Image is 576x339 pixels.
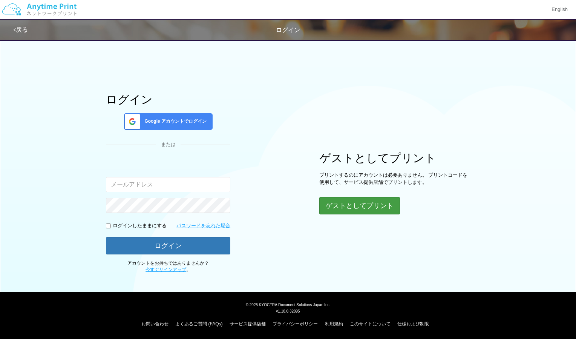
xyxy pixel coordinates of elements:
a: よくあるご質問 (FAQs) [175,321,222,327]
h1: ゲストとしてプリント [319,152,470,164]
span: ログイン [276,27,300,33]
span: 。 [146,267,191,272]
input: メールアドレス [106,177,230,192]
span: © 2025 KYOCERA Document Solutions Japan Inc. [246,302,331,307]
a: このサイトについて [350,321,391,327]
p: プリントするのにアカウントは必要ありません。 プリントコードを使用して、サービス提供店舗でプリントします。 [319,172,470,186]
a: 利用規約 [325,321,343,327]
a: 戻る [14,26,28,33]
span: Google アカウントでログイン [141,118,207,125]
a: サービス提供店舗 [230,321,266,327]
p: アカウントをお持ちではありませんか？ [106,260,230,273]
div: または [106,141,230,148]
a: 今すぐサインアップ [146,267,186,272]
p: ログインしたままにする [113,222,167,230]
a: お問い合わせ [141,321,169,327]
a: 仕様および制限 [397,321,429,327]
h1: ログイン [106,93,230,106]
a: プライバシーポリシー [273,321,318,327]
button: ログイン [106,237,230,254]
span: v1.18.0.32895 [276,309,300,313]
a: パスワードを忘れた場合 [176,222,230,230]
button: ゲストとしてプリント [319,197,400,214]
